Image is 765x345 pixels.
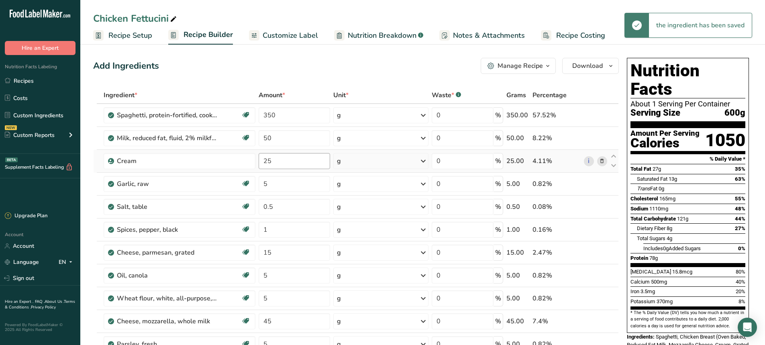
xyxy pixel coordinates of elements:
[506,133,529,143] div: 50.00
[738,298,745,304] span: 8%
[432,90,461,100] div: Waste
[117,179,217,189] div: Garlic, raw
[657,298,673,304] span: 370mg
[541,27,605,45] a: Recipe Costing
[630,206,648,212] span: Sodium
[667,235,672,241] span: 4g
[532,248,581,257] div: 2.47%
[481,58,556,74] button: Manage Recipe
[677,216,688,222] span: 121g
[5,323,75,332] div: Powered By FoodLabelMaker © 2025 All Rights Reserved
[630,288,639,294] span: Iron
[637,225,665,231] span: Dietary Fiber
[337,133,341,143] div: g
[532,271,581,280] div: 0.82%
[263,30,318,41] span: Customize Label
[93,27,152,45] a: Recipe Setup
[117,248,217,257] div: Cheese, parmesan, grated
[735,196,745,202] span: 55%
[333,90,349,100] span: Unit
[117,225,217,235] div: Spices, pepper, black
[35,299,45,304] a: FAQ .
[506,179,529,189] div: 5.00
[532,90,567,100] span: Percentage
[184,29,233,40] span: Recipe Builder
[5,131,55,139] div: Custom Reports
[556,30,605,41] span: Recipe Costing
[108,30,152,41] span: Recipe Setup
[735,225,745,231] span: 27%
[93,11,178,26] div: Chicken Fettucini
[663,245,669,251] span: 0g
[506,271,529,280] div: 5.00
[439,27,525,45] a: Notes & Attachments
[637,186,650,192] i: Trans
[562,58,619,74] button: Download
[168,26,233,45] a: Recipe Builder
[5,125,17,130] div: NEW
[532,179,581,189] div: 0.82%
[736,288,745,294] span: 20%
[117,110,217,120] div: Spaghetti, protein-fortified, cooked, enriched (n x 6.25)
[649,206,668,212] span: 1110mg
[532,294,581,303] div: 0.82%
[5,41,75,55] button: Hire an Expert
[45,299,64,304] a: About Us .
[337,294,341,303] div: g
[117,294,217,303] div: Wheat flour, white, all-purpose, self-rising, enriched
[117,133,217,143] div: Milk, reduced fat, fluid, 2% milkfat, without added vitamin A and [MEDICAL_DATA]
[637,186,657,192] span: Fat
[630,216,676,222] span: Total Carbohydrate
[630,279,650,285] span: Calcium
[117,202,217,212] div: Salt, table
[506,316,529,326] div: 45.00
[506,225,529,235] div: 1.00
[659,186,664,192] span: 0g
[669,176,677,182] span: 13g
[630,298,655,304] span: Potassium
[259,90,285,100] span: Amount
[630,255,648,261] span: Protein
[59,257,75,267] div: EN
[5,212,47,220] div: Upgrade Plan
[31,304,56,310] a: Privacy Policy
[337,156,341,166] div: g
[735,216,745,222] span: 44%
[117,271,217,280] div: Oil, canola
[337,316,341,326] div: g
[506,110,529,120] div: 350.00
[630,137,700,149] div: Calories
[735,176,745,182] span: 63%
[649,255,658,261] span: 78g
[334,27,423,45] a: Nutrition Breakdown
[630,166,651,172] span: Total Fat
[637,176,667,182] span: Saturated Fat
[649,13,752,37] div: the ingredient has been saved
[637,235,665,241] span: Total Sugars
[5,255,39,269] a: Language
[506,202,529,212] div: 0.50
[651,279,667,285] span: 500mg
[93,59,159,73] div: Add Ingredients
[736,279,745,285] span: 40%
[659,196,675,202] span: 165mg
[337,110,341,120] div: g
[584,156,594,166] a: i
[630,310,745,329] section: * The % Daily Value (DV) tells you how much a nutrient in a serving of food contributes to a dail...
[630,154,745,164] section: % Daily Value *
[337,248,341,257] div: g
[337,271,341,280] div: g
[572,61,603,71] span: Download
[506,248,529,257] div: 15.00
[630,196,658,202] span: Cholesterol
[506,294,529,303] div: 5.00
[643,245,701,251] span: Includes Added Sugars
[337,179,341,189] div: g
[724,108,745,118] span: 600g
[532,316,581,326] div: 7.4%
[249,27,318,45] a: Customize Label
[453,30,525,41] span: Notes & Attachments
[627,334,655,340] span: Ingredients:
[735,166,745,172] span: 35%
[532,133,581,143] div: 8.22%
